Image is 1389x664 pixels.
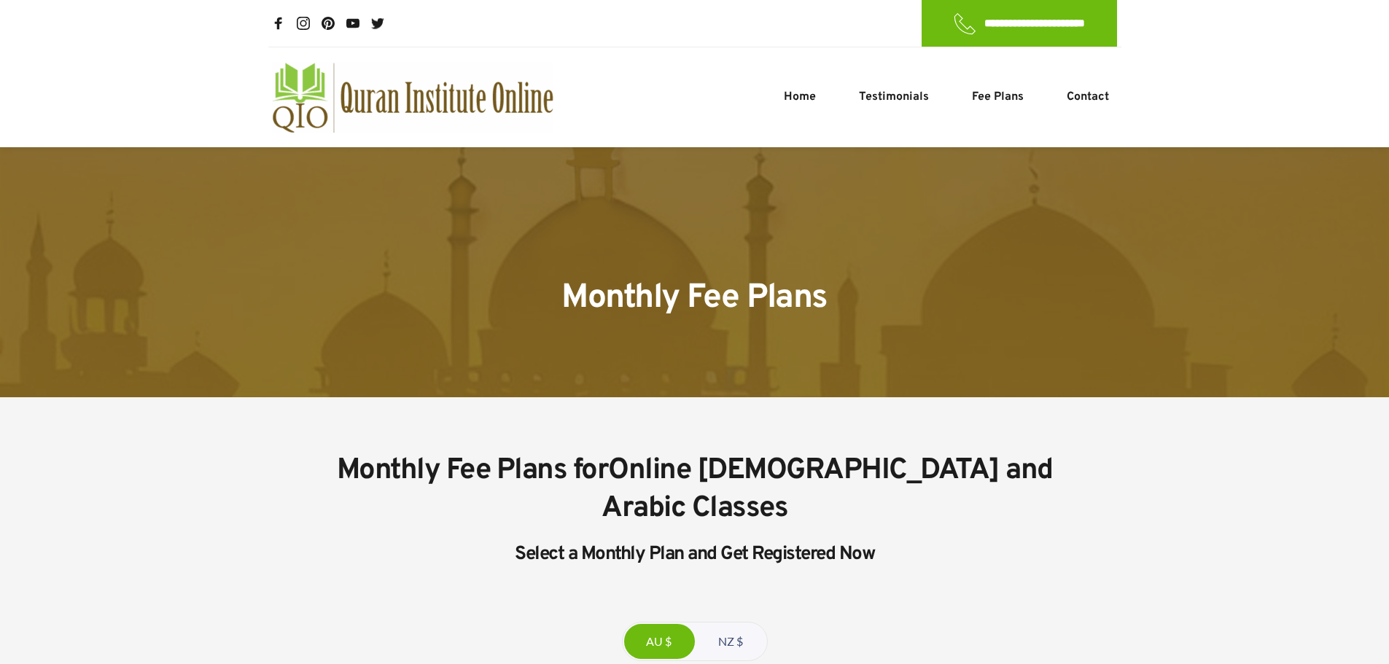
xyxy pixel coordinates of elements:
a: Home [780,88,820,106]
a: Fee Plans [968,88,1027,106]
span: NZ $ [718,633,743,650]
a: Testimonials [855,88,933,106]
a: Contact [1063,88,1113,106]
span: Monthly Fee Plans for [337,453,609,489]
span: Testimonials [859,88,929,106]
span: AU $ [646,633,672,650]
a: Online [DEMOGRAPHIC_DATA] and Arabic Classes [602,453,1057,527]
span: Home [784,88,816,106]
span: Monthly Fee Plans [561,277,828,320]
span: Select a Monthly Plan and Get Registered Now [515,542,874,566]
a: quran-institute-online-australia [272,62,553,133]
span: Fee Plans [972,88,1024,106]
span: Contact [1067,88,1109,106]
